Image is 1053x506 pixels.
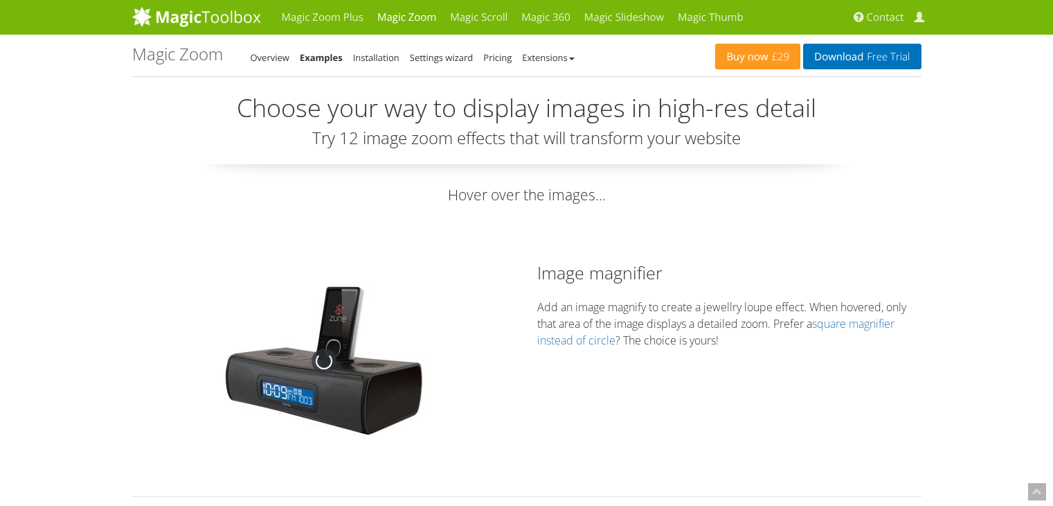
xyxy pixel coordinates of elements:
[132,129,921,147] h3: Try 12 image zoom effects that will transform your website
[537,316,894,348] a: square magnifier instead of circle
[251,51,289,64] a: Overview
[768,51,790,62] span: £29
[483,51,512,64] a: Pricing
[132,45,223,63] h1: Magic Zoom
[353,51,399,64] a: Installation
[132,6,261,27] img: MagicToolbox.com - Image tools for your website
[132,185,921,205] p: Hover over the images...
[410,51,474,64] a: Settings wizard
[132,94,921,122] h2: Choose your way to display images in high-res detail
[715,44,800,69] a: Buy now£29
[863,51,910,62] span: Free Trial
[867,10,904,24] span: Contact
[220,281,428,441] img: Image magnifier example
[537,261,921,285] h2: Image magnifier
[803,44,921,69] a: DownloadFree Trial
[300,51,343,64] a: Examples
[522,51,574,64] a: Extensions
[537,299,921,349] p: Add an image magnify to create a jewellry loupe effect. When hovered, only that area of the image...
